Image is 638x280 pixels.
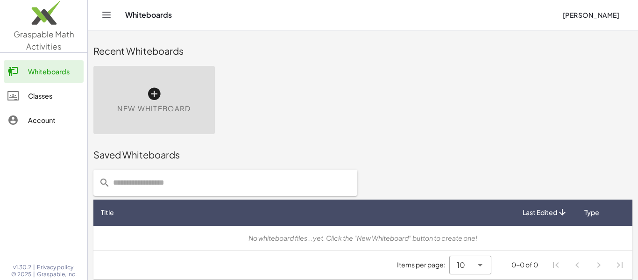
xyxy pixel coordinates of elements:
[99,7,114,22] button: Toggle navigation
[117,103,191,114] span: New Whiteboard
[28,115,80,126] div: Account
[4,85,84,107] a: Classes
[28,66,80,77] div: Whiteboards
[14,29,74,51] span: Graspable Math Activities
[555,7,627,23] button: [PERSON_NAME]
[33,271,35,278] span: |
[33,264,35,271] span: |
[93,148,632,161] div: Saved Whiteboards
[4,109,84,131] a: Account
[37,264,77,271] a: Privacy policy
[101,208,114,217] span: Title
[4,60,84,83] a: Whiteboards
[28,90,80,101] div: Classes
[37,271,77,278] span: Graspable, Inc.
[523,208,557,217] span: Last Edited
[584,208,599,217] span: Type
[457,259,465,271] span: 10
[546,254,631,276] nav: Pagination Navigation
[99,177,110,188] i: prepended action
[562,11,619,19] span: [PERSON_NAME]
[511,260,538,270] div: 0-0 of 0
[397,260,449,270] span: Items per page:
[13,264,31,271] span: v1.30.2
[101,233,625,243] div: No whiteboard files...yet. Click the "New Whiteboard" button to create one!
[93,44,632,57] div: Recent Whiteboards
[11,271,31,278] span: © 2025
